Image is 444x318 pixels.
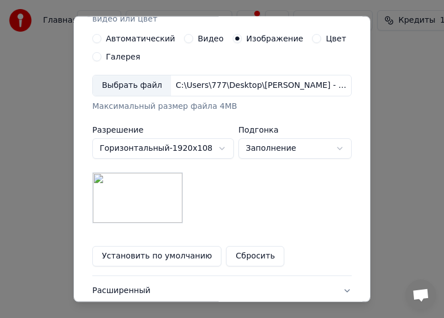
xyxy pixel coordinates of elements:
button: Расширенный [92,276,352,306]
div: Выбрать файл [93,75,171,96]
label: Цвет [326,35,346,43]
div: Максимальный размер файла 4MB [92,101,352,112]
button: Сбросить [226,246,284,266]
label: Автоматический [106,35,175,43]
label: Галерея [106,53,140,61]
div: ВидеоНастройте видео караоке: используйте изображение, видео или цвет [92,34,352,275]
label: Подгонка [238,126,352,134]
label: Видео [198,35,224,43]
p: Настройте видео караоке: используйте изображение, видео или цвет [92,2,334,25]
label: Разрешение [92,126,234,134]
button: Установить по умолчанию [92,246,221,266]
div: C:\Users\777\Desktop\[PERSON_NAME] - Ilk muhabbat (Live 2024)\foto.jpg [171,80,351,91]
label: Изображение [246,35,304,43]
